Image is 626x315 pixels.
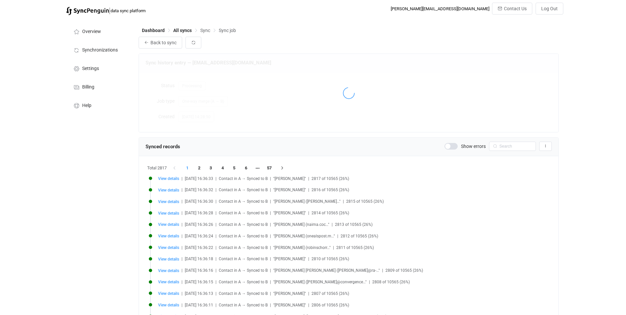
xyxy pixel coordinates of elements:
a: Help [66,96,132,114]
span: View details [158,280,179,284]
span: 2817 of 10565 (26%) [312,176,349,181]
span: | [337,234,338,238]
span: Contact in A → Synced to B [219,234,268,238]
span: [DATE] 16:36:11 [185,303,213,307]
span: Contact Us [504,6,527,11]
span: | [308,188,309,192]
span: "[PERSON_NAME]" [273,291,306,296]
span: View details [158,234,179,238]
span: "[PERSON_NAME] ([PERSON_NAME]…" [273,199,341,204]
span: Settings [82,66,99,71]
span: Total 2817 [147,163,167,173]
span: | [181,211,182,215]
span: | [270,234,271,238]
span: | [215,222,216,227]
span: | [270,176,271,181]
span: | [181,222,182,227]
span: Back to sync [150,40,177,45]
span: | [215,291,216,296]
span: | [270,280,271,284]
span: View details [158,268,179,273]
span: | [270,257,271,261]
span: | [181,234,182,238]
div: [PERSON_NAME][EMAIL_ADDRESS][DOMAIN_NAME] [391,6,489,11]
span: Contact in A → Synced to B [219,303,268,307]
span: "[PERSON_NAME] [PERSON_NAME] ([PERSON_NAME]@ra-…" [273,268,380,273]
span: Show errors [461,144,486,149]
span: View details [158,222,179,227]
span: | [369,280,370,284]
span: | [382,268,383,273]
span: 2810 of 10565 (26%) [312,257,349,261]
span: 2813 of 10565 (26%) [335,222,373,227]
span: 2806 of 10565 (26%) [312,303,349,307]
span: | [308,211,309,215]
span: | [181,199,182,204]
span: | [215,280,216,284]
li: 1 [181,163,193,173]
a: |data sync platform [66,6,146,15]
span: View details [158,291,179,296]
span: Sync [200,28,210,33]
span: [DATE] 16:36:16 [185,268,213,273]
span: | [181,268,182,273]
span: Synced records [146,144,180,150]
span: Overview [82,29,101,34]
span: 2814 of 10565 (26%) [312,211,349,215]
span: 2815 of 10565 (26%) [346,199,384,204]
span: | [181,188,182,192]
span: [DATE] 16:36:30 [185,199,213,204]
span: Dashboard [142,28,165,33]
span: | [181,303,182,307]
button: Back to sync [139,37,182,49]
span: Contact in A → Synced to B [219,199,268,204]
span: | [332,222,333,227]
input: Search [489,142,536,151]
span: "[PERSON_NAME]" [273,188,306,192]
span: | [270,268,271,273]
span: [DATE] 16:36:28 [185,211,213,215]
span: View details [158,199,179,204]
li: 2 [193,163,205,173]
li: 4 [217,163,229,173]
span: | [270,211,271,215]
span: | [109,6,111,15]
span: | [181,257,182,261]
span: "[PERSON_NAME] (robinschorr…" [273,245,331,250]
span: "[PERSON_NAME] (naima.coc…" [273,222,329,227]
span: 2811 of 10565 (26%) [336,245,374,250]
span: | [270,245,271,250]
span: Contact in A → Synced to B [219,222,268,227]
button: Log Out [536,3,563,15]
span: View details [158,245,179,250]
img: syncpenguin.svg [66,7,109,15]
span: Contact in A → Synced to B [219,268,268,273]
span: | [215,199,216,204]
span: | [181,245,182,250]
a: Settings [66,59,132,77]
span: | [308,303,309,307]
span: | [308,176,309,181]
span: "[PERSON_NAME]" [273,257,306,261]
span: "[PERSON_NAME]" [273,176,306,181]
span: "[PERSON_NAME]" [273,211,306,215]
span: data sync platform [111,8,146,13]
span: [DATE] 16:36:15 [185,280,213,284]
span: | [215,257,216,261]
span: Contact in A → Synced to B [219,280,268,284]
span: Billing [82,85,94,90]
span: | [270,188,271,192]
span: | [270,199,271,204]
span: All syncs [173,28,192,33]
span: 2816 of 10565 (26%) [312,188,349,192]
span: [DATE] 16:36:18 [185,257,213,261]
span: | [215,188,216,192]
span: Sync job [219,28,236,33]
span: | [215,211,216,215]
span: | [181,291,182,296]
span: "[PERSON_NAME] ([PERSON_NAME]@convergence…" [273,280,367,284]
li: 57 [264,163,276,173]
a: Overview [66,22,132,40]
span: Contact in A → Synced to B [219,211,268,215]
span: 2808 of 10565 (26%) [372,280,410,284]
